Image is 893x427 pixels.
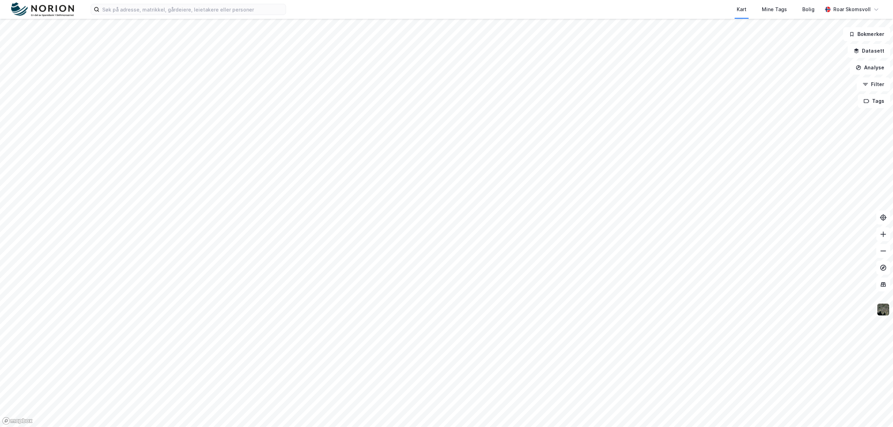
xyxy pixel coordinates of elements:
div: Kart [737,5,746,14]
input: Søk på adresse, matrikkel, gårdeiere, leietakere eller personer [99,4,286,15]
div: Roar Skomsvoll [833,5,871,14]
img: norion-logo.80e7a08dc31c2e691866.png [11,2,74,17]
div: Bolig [802,5,815,14]
iframe: Chat Widget [858,394,893,427]
div: Mine Tags [762,5,787,14]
